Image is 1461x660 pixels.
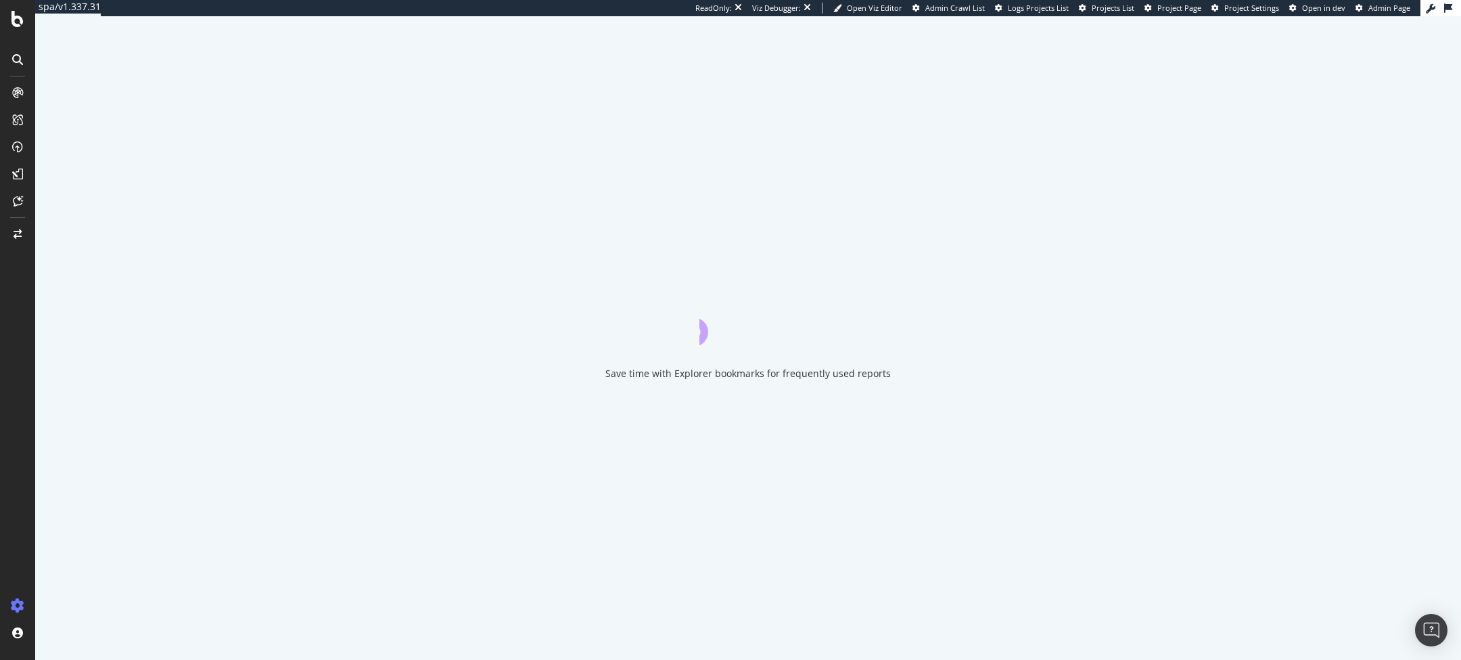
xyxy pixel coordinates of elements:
[995,3,1069,14] a: Logs Projects List
[833,3,902,14] a: Open Viz Editor
[925,3,985,13] span: Admin Crawl List
[695,3,732,14] div: ReadOnly:
[1368,3,1410,13] span: Admin Page
[1224,3,1279,13] span: Project Settings
[1092,3,1134,13] span: Projects List
[912,3,985,14] a: Admin Crawl List
[605,367,891,380] div: Save time with Explorer bookmarks for frequently used reports
[1355,3,1410,14] a: Admin Page
[1144,3,1201,14] a: Project Page
[847,3,902,13] span: Open Viz Editor
[1079,3,1134,14] a: Projects List
[699,296,797,345] div: animation
[1415,614,1447,646] div: Open Intercom Messenger
[1211,3,1279,14] a: Project Settings
[1302,3,1345,13] span: Open in dev
[1008,3,1069,13] span: Logs Projects List
[752,3,801,14] div: Viz Debugger:
[1157,3,1201,13] span: Project Page
[1289,3,1345,14] a: Open in dev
